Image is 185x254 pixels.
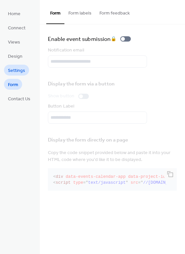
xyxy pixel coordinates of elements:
span: Views [8,39,20,46]
a: Design [4,50,26,61]
span: Home [8,11,20,17]
a: Form [4,79,22,90]
a: Home [4,8,24,19]
span: Settings [8,67,25,74]
a: Settings [4,65,29,76]
a: Contact Us [4,93,34,104]
span: Design [8,53,22,60]
span: Form [8,81,18,88]
span: Connect [8,25,25,32]
a: Connect [4,22,29,33]
span: Contact Us [8,96,30,103]
a: Views [4,36,24,47]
